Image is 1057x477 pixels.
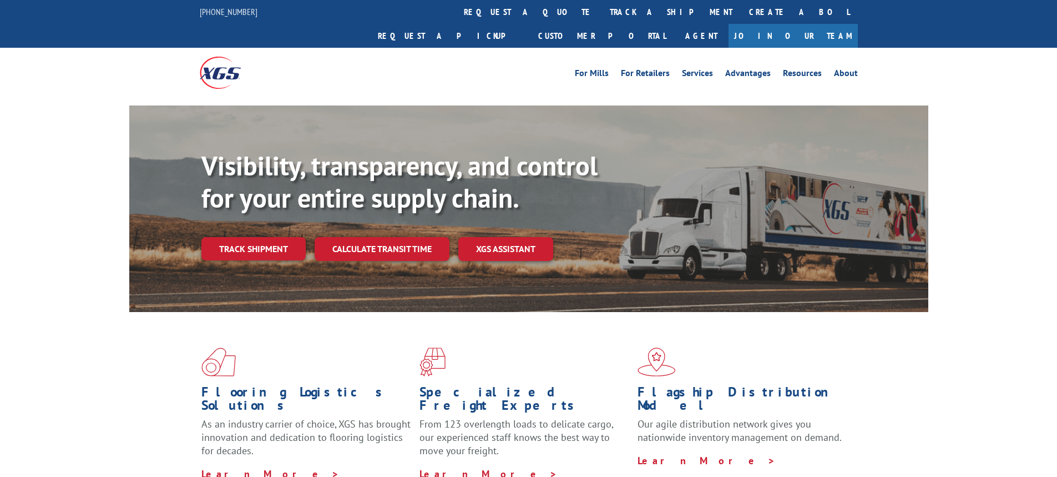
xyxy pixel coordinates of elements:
a: Request a pickup [370,24,530,48]
a: Learn More > [638,454,776,467]
a: Advantages [725,69,771,81]
a: [PHONE_NUMBER] [200,6,257,17]
img: xgs-icon-flagship-distribution-model-red [638,348,676,376]
a: Calculate transit time [315,237,449,261]
h1: Specialized Freight Experts [419,385,629,418]
a: Agent [674,24,729,48]
a: Track shipment [201,237,306,260]
a: XGS ASSISTANT [458,237,553,261]
a: About [834,69,858,81]
p: From 123 overlength loads to delicate cargo, our experienced staff knows the best way to move you... [419,418,629,467]
img: xgs-icon-total-supply-chain-intelligence-red [201,348,236,376]
a: Customer Portal [530,24,674,48]
h1: Flooring Logistics Solutions [201,385,411,418]
h1: Flagship Distribution Model [638,385,847,418]
a: For Retailers [621,69,670,81]
a: Join Our Team [729,24,858,48]
img: xgs-icon-focused-on-flooring-red [419,348,446,376]
a: Resources [783,69,822,81]
a: Services [682,69,713,81]
span: Our agile distribution network gives you nationwide inventory management on demand. [638,418,842,444]
span: As an industry carrier of choice, XGS has brought innovation and dedication to flooring logistics... [201,418,411,457]
b: Visibility, transparency, and control for your entire supply chain. [201,148,598,215]
a: For Mills [575,69,609,81]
